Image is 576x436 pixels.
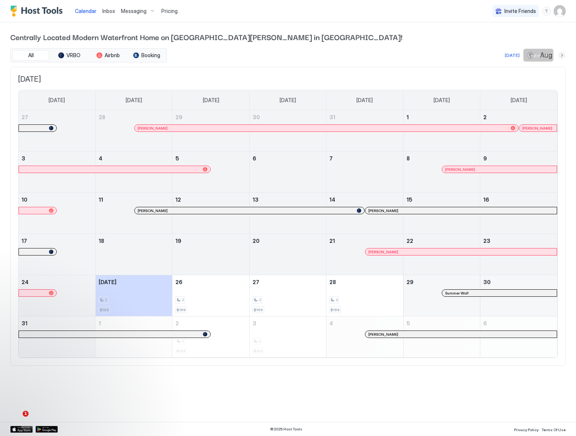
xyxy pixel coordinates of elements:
[138,208,168,213] span: [PERSON_NAME]
[326,193,403,206] a: August 14, 2025
[172,152,249,193] td: August 5, 2025
[330,308,340,312] span: $199
[19,234,95,248] a: August 17, 2025
[253,155,256,162] span: 6
[19,316,95,358] td: August 31, 2025
[326,275,403,316] td: August 28, 2025
[480,316,557,330] a: September 6, 2025
[172,234,249,248] a: August 19, 2025
[259,297,261,302] span: 2
[105,297,107,302] span: 2
[95,110,172,152] td: July 28, 2025
[172,193,249,234] td: August 12, 2025
[249,193,326,234] td: August 13, 2025
[250,275,326,289] a: August 27, 2025
[326,152,403,193] td: August 7, 2025
[49,97,65,104] span: [DATE]
[19,275,95,289] a: August 24, 2025
[253,279,259,285] span: 27
[7,411,25,429] iframe: Intercom live chat
[407,196,412,203] span: 15
[172,152,249,165] a: August 5, 2025
[326,316,403,330] a: September 4, 2025
[253,196,259,203] span: 13
[483,114,487,120] span: 2
[121,8,147,14] span: Messaging
[175,155,179,162] span: 5
[404,316,480,330] a: September 5, 2025
[250,234,326,248] a: August 20, 2025
[270,427,302,432] span: © 2025 Host Tools
[434,97,450,104] span: [DATE]
[10,48,167,62] div: tab-group
[349,90,380,110] a: Thursday
[66,52,80,59] span: VRBO
[99,114,105,120] span: 28
[504,51,521,60] button: [DATE]
[172,110,249,152] td: July 29, 2025
[22,320,27,326] span: 31
[19,152,95,193] td: August 3, 2025
[175,279,182,285] span: 26
[138,126,516,131] div: [PERSON_NAME]
[480,316,557,358] td: September 6, 2025
[403,234,480,275] td: August 22, 2025
[483,155,487,162] span: 9
[326,152,403,165] a: August 7, 2025
[480,110,557,124] a: August 2, 2025
[480,275,557,289] a: August 30, 2025
[480,234,557,248] a: August 23, 2025
[329,320,333,326] span: 4
[336,297,338,302] span: 2
[128,50,165,61] button: Booking
[368,208,398,213] span: [PERSON_NAME]
[480,234,557,275] td: August 23, 2025
[329,114,335,120] span: 31
[326,234,403,248] a: August 21, 2025
[403,316,480,358] td: September 5, 2025
[172,234,249,275] td: August 19, 2025
[250,193,326,206] a: August 13, 2025
[250,152,326,165] a: August 6, 2025
[161,8,178,14] span: Pricing
[483,279,491,285] span: 30
[203,97,219,104] span: [DATE]
[175,196,181,203] span: 12
[95,234,172,275] td: August 18, 2025
[95,152,172,193] td: August 4, 2025
[407,279,414,285] span: 29
[505,52,520,59] div: [DATE]
[249,234,326,275] td: August 20, 2025
[51,50,88,61] button: VRBO
[404,193,480,206] a: August 15, 2025
[522,126,554,131] div: [PERSON_NAME]
[141,52,160,59] span: Booking
[28,52,34,59] span: All
[96,110,172,124] a: July 28, 2025
[95,316,172,358] td: September 1, 2025
[542,427,566,432] span: Terms Of Use
[368,208,554,213] div: [PERSON_NAME]
[480,152,557,193] td: August 9, 2025
[19,316,95,330] a: August 31, 2025
[504,8,536,14] span: Invite Friends
[326,234,403,275] td: August 21, 2025
[253,114,260,120] span: 30
[10,31,566,42] span: Centrally Located Modern Waterfront Home on [GEOGRAPHIC_DATA][PERSON_NAME] in [GEOGRAPHIC_DATA]!
[542,7,551,16] div: menu
[195,90,227,110] a: Tuesday
[326,275,403,289] a: August 28, 2025
[182,297,184,302] span: 2
[445,167,475,172] span: [PERSON_NAME]
[99,196,103,203] span: 11
[22,114,28,120] span: 27
[249,152,326,193] td: August 6, 2025
[96,193,172,206] a: August 11, 2025
[10,426,33,433] a: App Store
[445,167,554,172] div: [PERSON_NAME]
[404,275,480,289] a: August 29, 2025
[96,152,172,165] a: August 4, 2025
[96,316,172,330] a: September 1, 2025
[329,155,333,162] span: 7
[542,425,566,433] a: Terms Of Use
